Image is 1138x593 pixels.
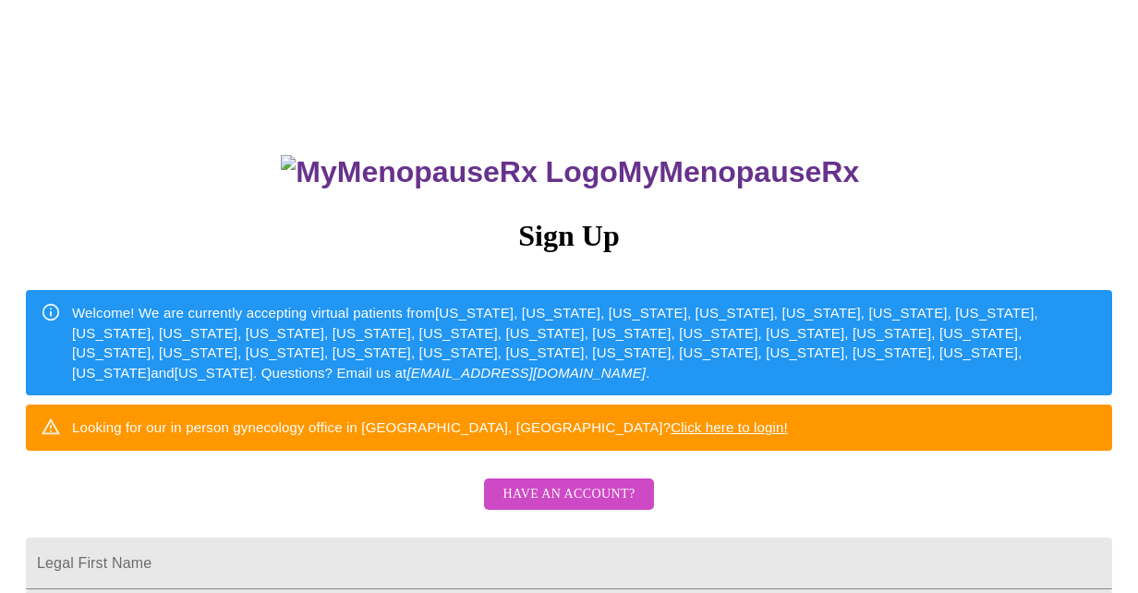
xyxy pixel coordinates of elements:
[281,155,617,189] img: MyMenopauseRx Logo
[26,219,1112,253] h3: Sign Up
[406,365,646,381] em: [EMAIL_ADDRESS][DOMAIN_NAME]
[484,478,653,511] button: Have an account?
[72,410,788,444] div: Looking for our in person gynecology office in [GEOGRAPHIC_DATA], [GEOGRAPHIC_DATA]?
[72,296,1097,390] div: Welcome! We are currently accepting virtual patients from [US_STATE], [US_STATE], [US_STATE], [US...
[671,419,788,435] a: Click here to login!
[479,499,658,514] a: Have an account?
[502,483,635,506] span: Have an account?
[29,155,1113,189] h3: MyMenopauseRx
